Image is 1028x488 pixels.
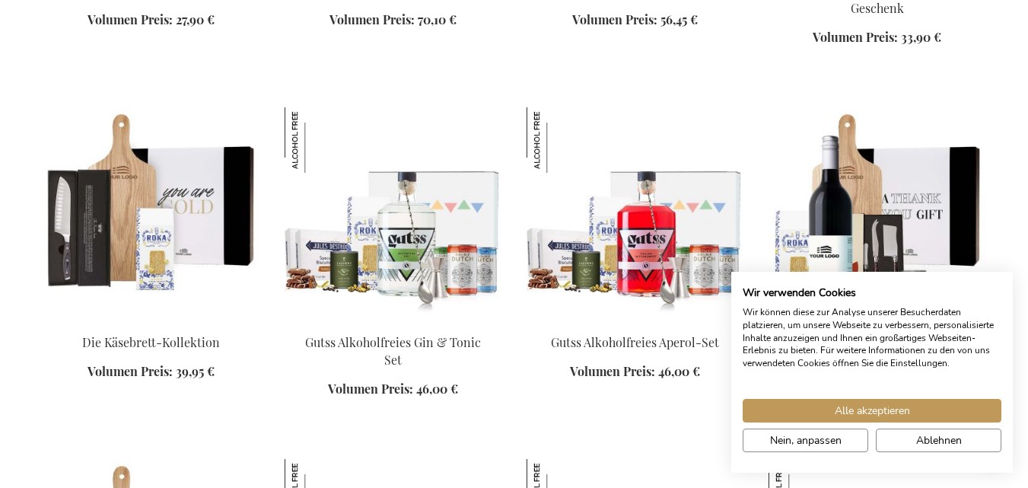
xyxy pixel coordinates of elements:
[813,29,898,45] span: Volumen Preis:
[835,403,910,419] span: Alle akzeptieren
[176,363,215,379] span: 39,95 €
[329,11,457,29] a: Volumen Preis: 70,10 €
[43,314,260,329] a: The Cheese Board Collection
[88,11,215,29] a: Volumen Preis: 27,90 €
[43,107,260,321] img: The Cheese Board Collection
[88,11,173,27] span: Volumen Preis:
[527,107,592,173] img: Gutss Alkoholfreies Aperol-Set
[570,363,700,381] a: Volumen Preis: 46,00 €
[285,107,350,173] img: Gutss Alkoholfreies Gin & Tonic Set
[176,11,215,27] span: 27,90 €
[901,29,941,45] span: 33,90 €
[916,432,962,448] span: Ablehnen
[88,363,215,381] a: Volumen Preis: 39,95 €
[328,381,458,398] a: Volumen Preis: 46,00 €
[416,381,458,397] span: 46,00 €
[328,381,413,397] span: Volumen Preis:
[82,334,220,350] a: Die Käsebrett-Kollektion
[876,429,1001,452] button: Alle verweigern cookies
[527,314,744,329] a: Gutss Non-Alcoholic Aperol Set Gutss Alkoholfreies Aperol-Set
[329,11,415,27] span: Volumen Preis:
[572,11,657,27] span: Volumen Preis:
[658,363,700,379] span: 46,00 €
[570,363,655,379] span: Volumen Preis:
[770,432,842,448] span: Nein, anpassen
[88,363,173,379] span: Volumen Preis:
[551,334,719,350] a: Gutss Alkoholfreies Aperol-Set
[285,107,502,321] img: Gutss Non-Alcoholic Gin & Tonic Set
[418,11,457,27] span: 70,10 €
[769,107,986,321] img: Die Käse & Wein Kollektion
[572,11,698,29] a: Volumen Preis: 56,45 €
[743,399,1001,423] button: Akzeptieren Sie alle cookies
[743,286,1001,300] h2: Wir verwenden Cookies
[305,334,481,368] a: Gutss Alkoholfreies Gin & Tonic Set
[527,107,744,321] img: Gutss Non-Alcoholic Aperol Set
[660,11,698,27] span: 56,45 €
[743,306,1001,370] p: Wir können diese zur Analyse unserer Besucherdaten platzieren, um unsere Webseite zu verbessern, ...
[743,429,868,452] button: cookie Einstellungen anpassen
[285,314,502,329] a: Gutss Non-Alcoholic Gin & Tonic Set Gutss Alkoholfreies Gin & Tonic Set
[813,29,941,46] a: Volumen Preis: 33,90 €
